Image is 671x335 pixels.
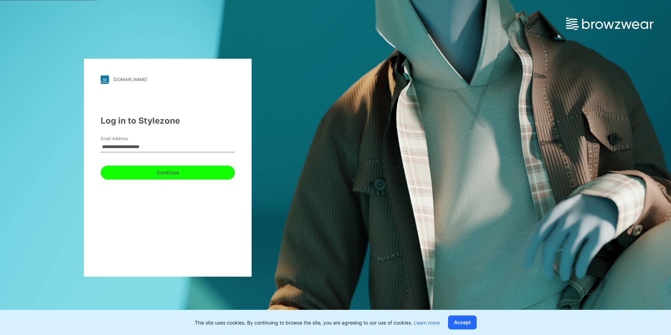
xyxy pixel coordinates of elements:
[448,315,477,329] button: Accept
[101,136,150,142] label: Email Address
[566,17,654,30] img: browzwear-logo.e42bd6dac1945053ebaf764b6aa21510.svg
[101,115,235,127] div: Log in to Stylezone
[414,320,440,326] a: Learn more
[195,319,440,326] p: This site uses cookies. By continuing to browse the site, you are agreeing to our use of cookies.
[101,75,109,84] img: stylezone-logo.562084cfcfab977791bfbf7441f1a819.svg
[101,166,235,180] button: Continue
[113,77,147,82] div: [DOMAIN_NAME]
[101,75,235,84] a: [DOMAIN_NAME]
